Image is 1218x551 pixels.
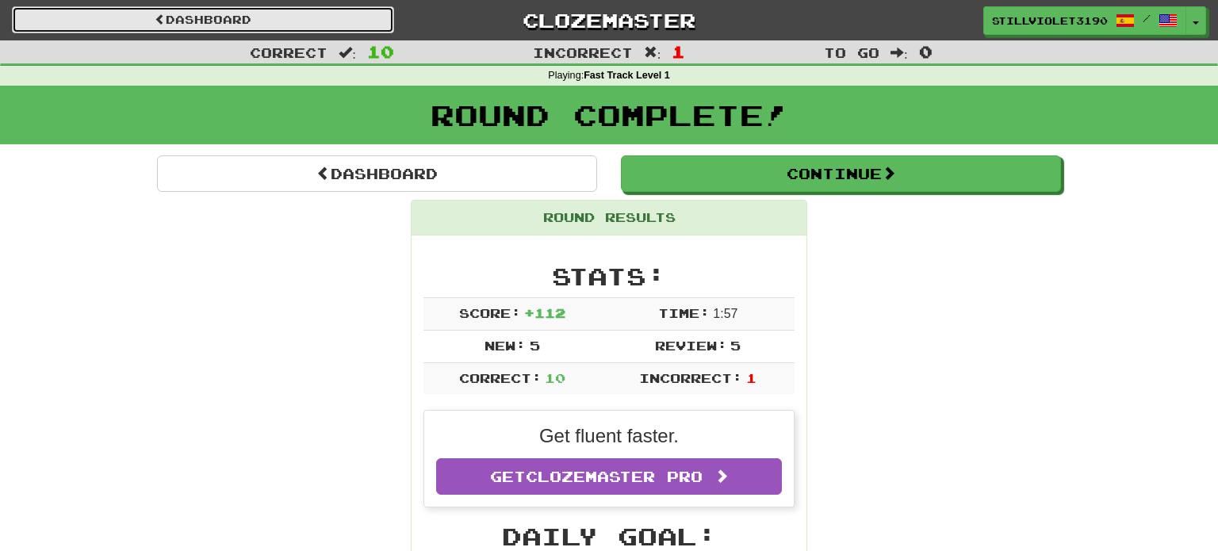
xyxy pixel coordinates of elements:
[12,6,394,33] a: Dashboard
[339,46,356,59] span: :
[423,523,795,549] h2: Daily Goal:
[545,370,565,385] span: 10
[983,6,1186,35] a: StillViolet3190 /
[919,42,933,61] span: 0
[730,338,741,353] span: 5
[485,338,526,353] span: New:
[533,44,633,60] span: Incorrect
[655,338,727,353] span: Review:
[367,42,394,61] span: 10
[423,263,795,289] h2: Stats:
[6,99,1212,131] h1: Round Complete!
[658,305,710,320] span: Time:
[891,46,908,59] span: :
[157,155,597,192] a: Dashboard
[1143,13,1151,24] span: /
[459,305,521,320] span: Score:
[992,13,1108,28] span: StillViolet3190
[584,70,670,81] strong: Fast Track Level 1
[436,458,782,495] a: GetClozemaster Pro
[526,468,703,485] span: Clozemaster Pro
[524,305,565,320] span: + 112
[530,338,540,353] span: 5
[639,370,742,385] span: Incorrect:
[459,370,542,385] span: Correct:
[644,46,661,59] span: :
[746,370,756,385] span: 1
[672,42,685,61] span: 1
[250,44,327,60] span: Correct
[412,201,806,235] div: Round Results
[418,6,800,34] a: Clozemaster
[436,423,782,450] p: Get fluent faster.
[713,307,737,320] span: 1 : 57
[824,44,879,60] span: To go
[621,155,1061,192] button: Continue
